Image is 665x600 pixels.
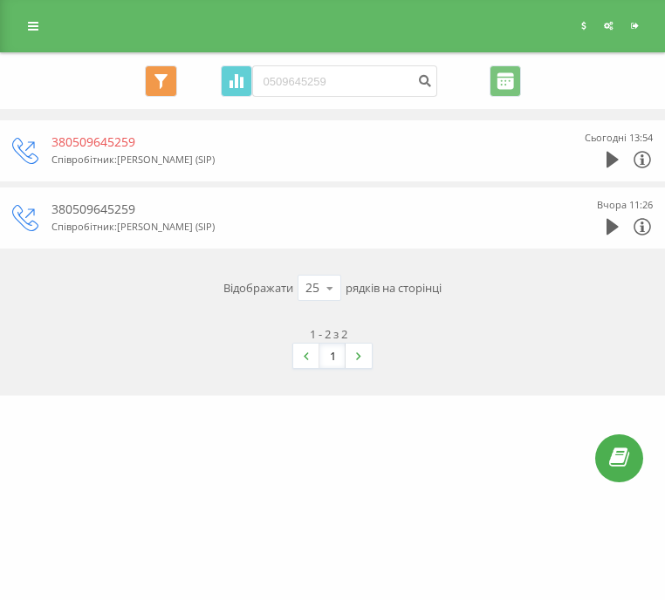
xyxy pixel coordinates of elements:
[252,65,437,97] input: Пошук за номером
[319,344,346,368] a: 1
[585,129,653,147] div: Сьогодні 13:54
[223,279,293,297] span: Відображати
[51,201,539,218] div: 380509645259
[597,196,653,214] div: Вчора 11:26
[51,151,539,168] div: Співробітник : [PERSON_NAME] (SIP)
[51,133,539,151] div: 380509645259
[310,325,347,343] div: 1 - 2 з 2
[51,218,539,235] div: Співробітник : [PERSON_NAME] (SIP)
[346,279,442,297] span: рядків на сторінці
[305,279,319,297] div: 25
